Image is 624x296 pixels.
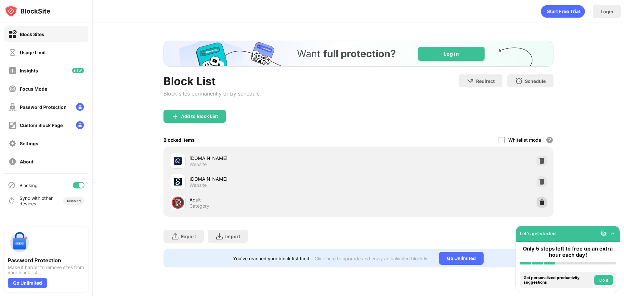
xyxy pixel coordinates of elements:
img: eye-not-visible.svg [600,230,607,237]
div: Custom Block Page [20,122,63,128]
img: focus-off.svg [8,85,17,93]
img: lock-menu.svg [76,103,84,111]
div: Export [181,234,196,239]
div: Focus Mode [20,86,47,92]
button: Do it [594,275,613,285]
img: sync-icon.svg [8,197,16,205]
div: Blocking [19,183,38,188]
div: Make it harder to remove sites from your block list [8,265,84,275]
div: Adult [189,196,358,203]
img: settings-off.svg [8,139,17,148]
div: Blocked Items [163,137,195,143]
div: Website [189,182,207,188]
img: time-usage-off.svg [8,48,17,57]
div: Login [601,9,613,14]
div: animation [541,5,585,18]
div: Go Unlimited [439,252,484,265]
div: Insights [20,68,38,73]
img: block-on.svg [8,30,17,38]
div: Website [189,161,207,167]
img: push-password-protection.svg [8,231,31,254]
div: 🔞 [171,196,185,209]
div: Usage Limit [20,50,46,55]
div: Click here to upgrade and enjoy an unlimited block list. [315,256,431,261]
img: new-icon.svg [72,68,84,73]
div: Sync with other devices [19,195,53,206]
div: Import [225,234,240,239]
img: lock-menu.svg [76,121,84,129]
div: Get personalized productivity suggestions [524,276,592,285]
img: logo-blocksite.svg [5,5,50,18]
div: Password Protection [20,104,67,110]
img: password-protection-off.svg [8,103,17,111]
div: Schedule [525,78,546,84]
img: blocking-icon.svg [8,181,16,189]
img: omni-setup-toggle.svg [609,230,616,237]
div: Disabled [67,199,81,203]
div: Add to Block List [181,114,218,119]
div: Redirect [476,78,495,84]
div: Only 5 steps left to free up an extra hour each day! [520,246,616,258]
div: Whitelist mode [508,137,541,143]
div: Password Protection [8,257,84,264]
img: favicons [174,178,182,186]
iframe: Banner [163,41,553,67]
div: [DOMAIN_NAME] [189,155,358,161]
div: Block List [163,74,260,88]
img: insights-off.svg [8,67,17,75]
div: You’ve reached your block list limit. [233,256,311,261]
div: Category [189,203,209,209]
div: [DOMAIN_NAME] [189,175,358,182]
img: favicons [174,157,182,165]
div: Block Sites [20,32,44,37]
div: Block sites permanently or by schedule [163,90,260,97]
img: about-off.svg [8,158,17,166]
div: About [20,159,33,164]
div: Let's get started [520,231,556,236]
div: Settings [20,141,38,146]
img: customize-block-page-off.svg [8,121,17,129]
div: Go Unlimited [8,278,47,288]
